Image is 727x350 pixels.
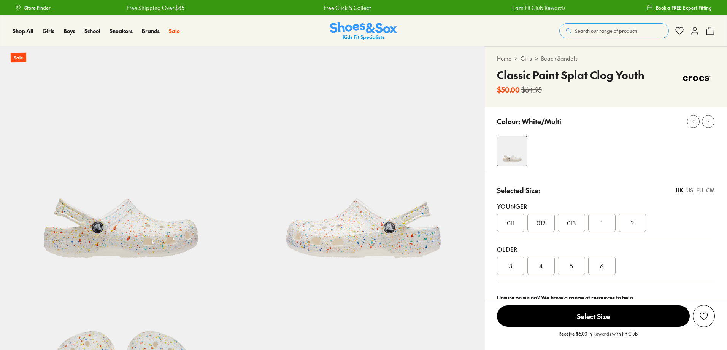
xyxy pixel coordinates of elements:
a: Girls [43,27,54,35]
a: Beach Sandals [541,54,578,62]
a: Brands [142,27,160,35]
div: Younger [497,201,715,211]
div: US [686,186,693,194]
a: Sneakers [110,27,133,35]
button: Add to Wishlist [693,305,715,327]
img: Vendor logo [678,67,715,90]
a: Free Shipping Over $85 [124,4,182,12]
button: Select Size [497,305,690,327]
a: Free Click & Collect [321,4,368,12]
s: $64.95 [521,85,542,95]
a: Book a FREE Expert Fitting [647,1,712,14]
p: Colour: [497,116,520,126]
div: Older [497,245,715,254]
a: School [84,27,100,35]
a: Earn Fit Club Rewards [510,4,563,12]
span: Search our range of products [575,27,638,34]
span: 1 [601,218,603,227]
span: 5 [570,261,573,270]
img: SNS_Logo_Responsive.svg [330,22,397,40]
div: UK [676,186,683,194]
a: Girls [521,54,532,62]
span: Store Finder [24,4,51,11]
span: Book a FREE Expert Fitting [656,4,712,11]
a: Sale [169,27,180,35]
button: Search our range of products [559,23,669,38]
span: 4 [539,261,543,270]
a: Shop All [13,27,33,35]
img: 5-502945_1 [242,46,484,289]
p: Sale [11,53,26,63]
h4: Classic Paint Splat Clog Youth [497,67,644,83]
a: Store Finder [15,1,51,14]
span: 2 [631,218,634,227]
span: 012 [537,218,545,227]
p: Selected Size: [497,185,540,195]
a: Boys [63,27,75,35]
div: CM [706,186,715,194]
img: 4-502944_1 [497,136,527,166]
div: Unsure on sizing? We have a range of resources to help [497,294,715,302]
p: Receive $5.00 in Rewards with Fit Club [559,330,638,344]
span: 011 [507,218,514,227]
span: 3 [509,261,512,270]
div: > > [497,54,715,62]
b: $50.00 [497,85,520,95]
a: Shoes & Sox [330,22,397,40]
span: 013 [567,218,576,227]
span: Select Size [497,305,690,327]
a: Home [497,54,511,62]
span: 6 [600,261,603,270]
p: White/Multi [522,116,561,126]
div: EU [696,186,703,194]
